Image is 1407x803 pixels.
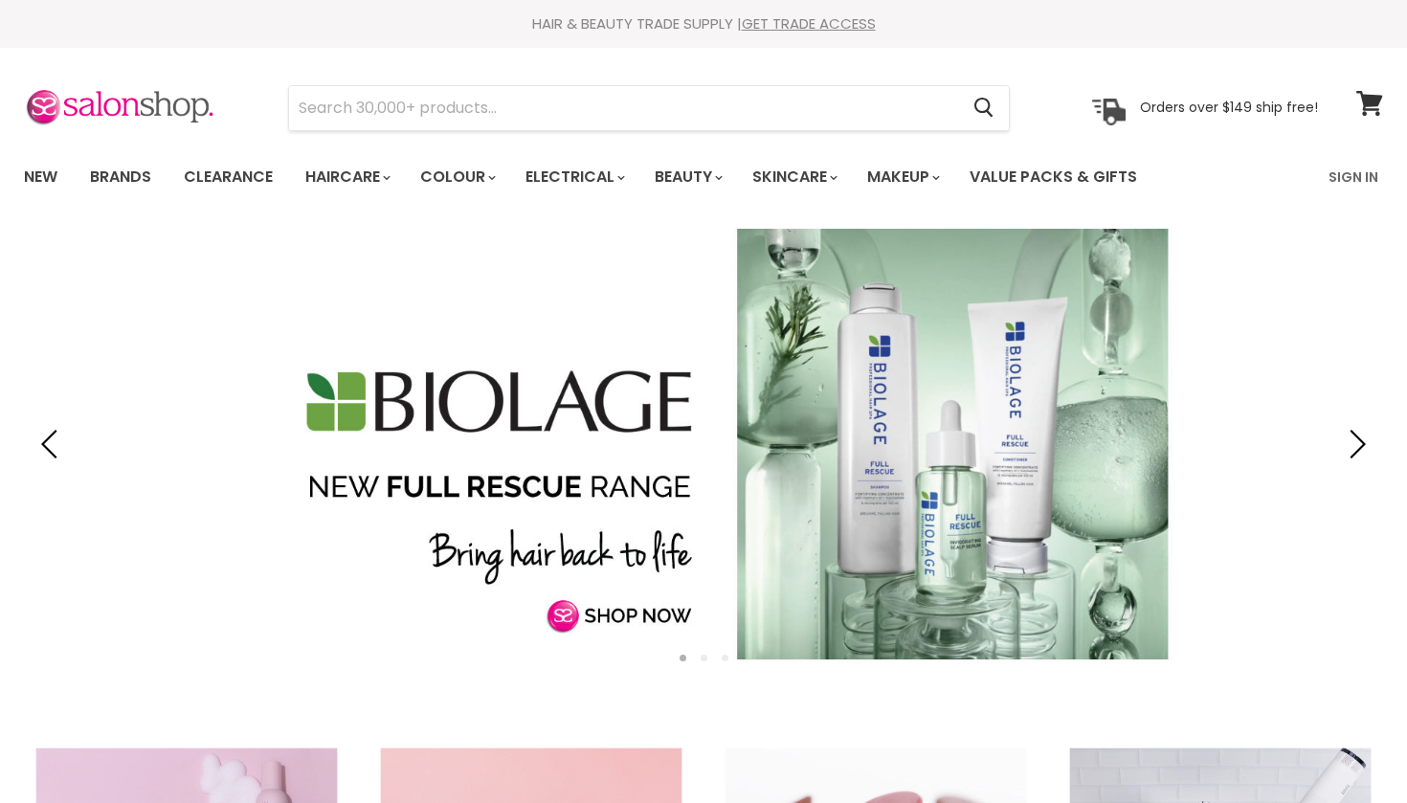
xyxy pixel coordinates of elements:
a: New [10,157,72,197]
a: Sign In [1317,157,1390,197]
a: Skincare [738,157,849,197]
a: Haircare [291,157,402,197]
a: Value Packs & Gifts [955,157,1151,197]
input: Search [289,86,958,130]
a: Beauty [640,157,734,197]
button: Next [1335,425,1373,463]
li: Page dot 2 [701,655,707,661]
p: Orders over $149 ship free! [1140,99,1318,116]
button: Search [958,86,1009,130]
a: Electrical [511,157,636,197]
a: GET TRADE ACCESS [742,13,876,33]
ul: Main menu [10,149,1235,205]
form: Product [288,85,1010,131]
li: Page dot 3 [722,655,728,661]
li: Page dot 1 [680,655,686,661]
button: Previous [33,425,72,463]
a: Colour [406,157,507,197]
a: Clearance [169,157,287,197]
a: Brands [76,157,166,197]
a: Makeup [853,157,951,197]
